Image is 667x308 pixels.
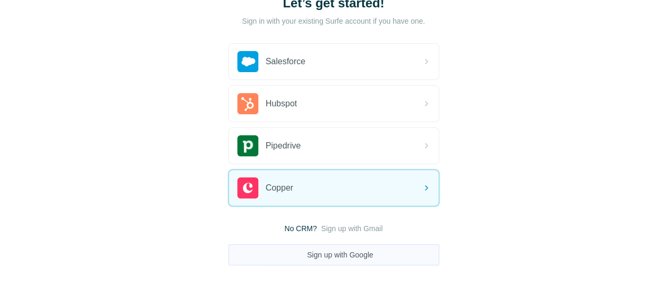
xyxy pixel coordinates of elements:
[237,51,258,72] img: salesforce's logo
[284,223,316,234] span: No CRM?
[237,177,258,198] img: copper's logo
[266,97,297,110] span: Hubspot
[266,182,293,194] span: Copper
[228,244,439,265] button: Sign up with Google
[237,93,258,114] img: hubspot's logo
[266,55,306,68] span: Salesforce
[266,140,301,152] span: Pipedrive
[237,135,258,156] img: pipedrive's logo
[321,223,383,234] button: Sign up with Gmail
[242,16,425,26] p: Sign in with your existing Surfe account if you have one.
